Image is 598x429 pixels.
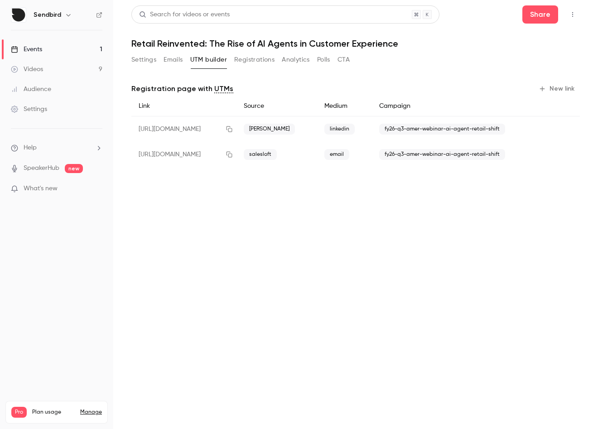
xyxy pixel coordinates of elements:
div: Audience [11,85,51,94]
button: CTA [338,53,350,67]
span: Plan usage [32,409,75,416]
li: help-dropdown-opener [11,143,102,153]
span: fy26-q3-amer-webinar-ai-agent-retail-shift [379,124,505,135]
span: [PERSON_NAME] [244,124,295,135]
div: Campaign [372,96,544,116]
a: SpeakerHub [24,164,59,173]
button: Polls [317,53,330,67]
p: Registration page with [131,83,233,94]
button: Analytics [282,53,310,67]
iframe: Noticeable Trigger [92,185,102,193]
span: What's new [24,184,58,193]
img: Sendbird [11,8,26,22]
button: Registrations [234,53,275,67]
span: salesloft [244,149,277,160]
span: Pro [11,407,27,418]
div: [URL][DOMAIN_NAME] [131,142,236,167]
span: linkedin [324,124,355,135]
div: Link [131,96,236,116]
span: new [65,164,83,173]
span: Help [24,143,37,153]
span: email [324,149,349,160]
h6: Sendbird [34,10,61,19]
button: New link [535,82,580,96]
button: Emails [164,53,183,67]
h1: Retail Reinvented: The Rise of AI Agents in Customer Experience [131,38,580,49]
button: UTM builder [190,53,227,67]
div: Settings [11,105,47,114]
button: Share [522,5,558,24]
div: Medium [317,96,372,116]
div: [URL][DOMAIN_NAME] [131,116,236,142]
div: Source [236,96,317,116]
div: Videos [11,65,43,74]
a: Manage [80,409,102,416]
a: UTMs [214,83,233,94]
button: Settings [131,53,156,67]
span: fy26-q3-amer-webinar-ai-agent-retail-shift [379,149,505,160]
div: Search for videos or events [139,10,230,19]
div: Events [11,45,42,54]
